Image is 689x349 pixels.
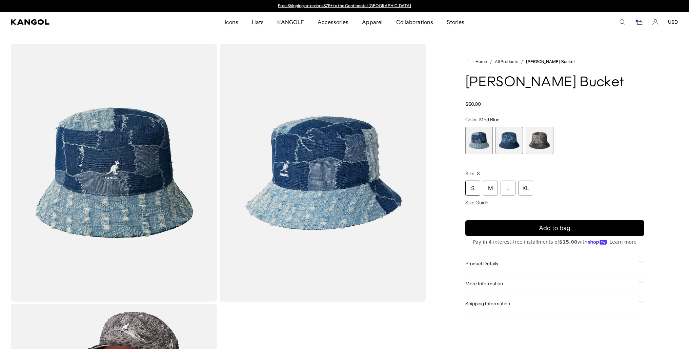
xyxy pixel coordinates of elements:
[477,170,480,177] span: S
[518,181,533,196] div: XL
[465,261,636,267] span: Product Details
[465,220,644,236] button: Add to bag
[396,12,433,32] span: Collaborations
[465,181,480,196] div: S
[318,12,348,32] span: Accessories
[278,3,411,8] a: Free Shipping on orders $79+ to the Continental [GEOGRAPHIC_DATA]
[474,59,487,64] span: Home
[11,19,149,25] a: Kangol
[275,3,414,9] slideshow-component: Announcement bar
[218,12,245,32] a: Icons
[526,127,553,154] div: 3 of 3
[270,12,311,32] a: KANGOLF
[362,12,382,32] span: Apparel
[465,75,644,90] h1: [PERSON_NAME] Bucket
[526,59,575,64] a: [PERSON_NAME] Bucket
[668,19,678,25] button: USD
[465,117,477,123] span: Color
[652,19,658,25] a: Account
[245,12,270,32] a: Hats
[275,3,414,9] div: 1 of 2
[252,12,264,32] span: Hats
[220,44,426,302] img: color-med-blue
[468,59,487,65] a: Home
[483,181,498,196] div: M
[275,3,414,9] div: Announcement
[518,58,523,66] li: /
[465,200,488,206] span: Size Guide
[465,127,493,154] label: Med Blue
[619,19,625,25] summary: Search here
[465,127,493,154] div: 1 of 3
[501,181,515,196] div: L
[311,12,355,32] a: Accessories
[635,19,643,25] button: Cart
[539,224,570,233] span: Add to bag
[526,127,553,154] label: Black Trompe L'Oeil
[465,58,644,66] nav: breadcrumbs
[355,12,389,32] a: Apparel
[277,12,304,32] span: KANGOLF
[495,59,518,64] a: All Products
[465,170,474,177] span: Size
[495,127,523,154] div: 2 of 3
[11,44,217,302] img: color-med-blue
[447,12,464,32] span: Stories
[495,127,523,154] label: MEDIUM BLUE FLORAL
[479,117,500,123] span: Med Blue
[225,12,238,32] span: Icons
[465,301,636,307] span: Shipping Information
[465,101,481,107] span: $60.00
[487,58,492,66] li: /
[440,12,471,32] a: Stories
[389,12,440,32] a: Collaborations
[465,281,636,287] span: More Information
